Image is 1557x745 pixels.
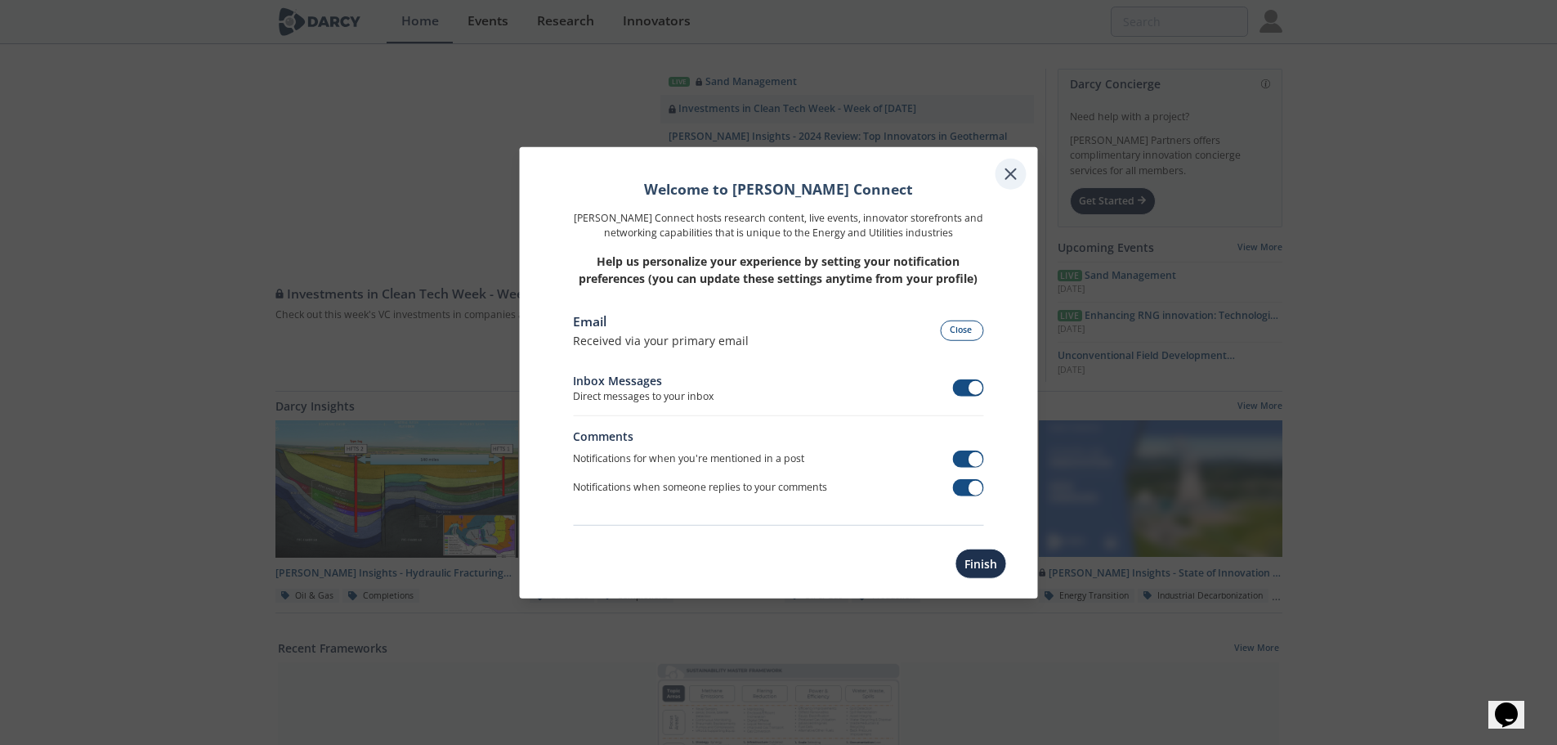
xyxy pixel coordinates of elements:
[573,331,749,348] p: Received via your primary email
[1488,680,1541,729] iframe: chat widget
[573,211,984,241] p: [PERSON_NAME] Connect hosts research content, live events, innovator storefronts and networking c...
[573,388,714,403] div: Direct messages to your inbox
[573,480,827,495] p: Notifications when someone replies to your comments
[573,252,984,286] p: Help us personalize your experience by setting your notification preferences (you can update thes...
[955,549,1007,579] button: Finish
[573,451,804,466] p: Notifications for when you're mentioned in a post
[573,312,749,332] div: Email
[940,321,984,341] button: Close
[573,177,984,199] h1: Welcome to [PERSON_NAME] Connect
[573,428,984,445] div: Comments
[573,371,714,388] div: Inbox Messages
